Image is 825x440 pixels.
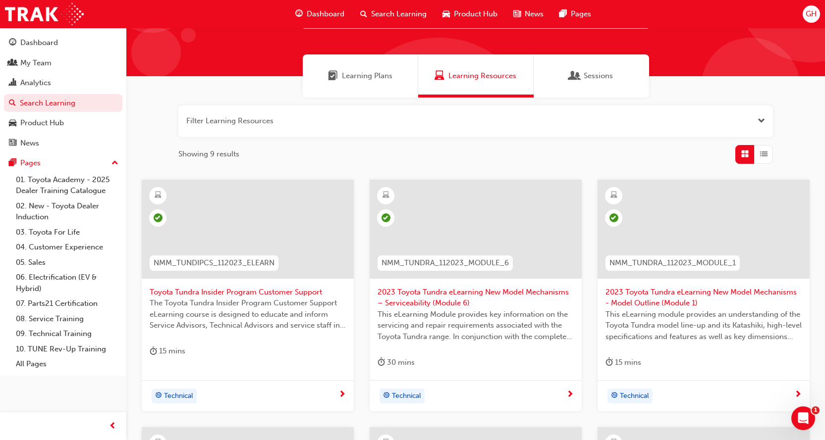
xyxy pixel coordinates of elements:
a: Dashboard [4,34,122,52]
img: Trak [5,3,84,25]
div: My Team [20,57,52,69]
span: prev-icon [109,420,116,433]
span: Sessions [584,70,613,82]
a: My Team [4,54,122,72]
div: 15 mins [150,345,185,357]
span: Learning Resources [435,70,444,82]
span: 1 [812,406,820,414]
span: search-icon [9,99,16,108]
span: search-icon [360,8,367,20]
a: news-iconNews [505,4,551,24]
span: Product Hub [454,8,497,20]
span: Pages [571,8,591,20]
a: guage-iconDashboard [287,4,352,24]
button: GH [803,5,820,23]
a: NMM_TUNDRA_112023_MODULE_62023 Toyota Tundra eLearning New Model Mechanisms – Serviceability (Mod... [370,180,582,411]
button: DashboardMy TeamAnalyticsSearch LearningProduct HubNews [4,32,122,154]
span: Learning Plans [342,70,392,82]
iframe: Intercom live chat [791,406,815,430]
span: next-icon [338,391,346,399]
div: Dashboard [20,37,58,49]
span: NMM_TUNDIPCS_112023_ELEARN [154,257,275,269]
a: 10. TUNE Rev-Up Training [12,342,122,357]
a: 09. Technical Training [12,326,122,342]
a: Learning PlansLearning Plans [303,54,418,98]
a: News [4,134,122,152]
button: Pages [4,154,122,172]
div: Product Hub [20,117,64,129]
span: learningRecordVerb_PASS-icon [382,213,390,222]
span: duration-icon [378,356,385,369]
span: List [760,148,768,160]
span: learningResourceType_ELEARNING-icon [610,189,617,202]
a: car-iconProduct Hub [435,4,505,24]
a: 06. Electrification (EV & Hybrid) [12,270,122,296]
span: 2023 Toyota Tundra eLearning New Model Mechanisms – Serviceability (Module 6) [378,287,574,309]
a: 08. Service Training [12,311,122,327]
a: search-iconSearch Learning [352,4,435,24]
a: SessionsSessions [534,54,649,98]
span: This eLearning module provides an understanding of the Toyota Tundra model line-up and its Katash... [605,309,802,342]
span: GH [806,8,817,20]
div: News [20,138,39,149]
span: Learning Plans [328,70,338,82]
button: Open the filter [758,115,765,127]
span: pages-icon [559,8,567,20]
a: NMM_TUNDIPCS_112023_ELEARNToyota Tundra Insider Program Customer SupportThe Toyota Tundra Insider... [142,180,354,411]
a: 03. Toyota For Life [12,225,122,240]
span: target-icon [155,390,162,402]
a: 02. New - Toyota Dealer Induction [12,198,122,225]
span: Showing 9 results [178,148,239,160]
a: Learning ResourcesLearning Resources [418,54,534,98]
span: Grid [741,148,749,160]
span: Technical [392,391,421,402]
a: All Pages [12,356,122,372]
span: car-icon [442,8,450,20]
span: Search Learning [371,8,427,20]
span: News [525,8,544,20]
span: learningResourceType_ELEARNING-icon [155,189,162,202]
span: next-icon [794,391,802,399]
div: Pages [20,157,41,169]
div: 15 mins [605,356,641,369]
a: NMM_TUNDRA_112023_MODULE_12023 Toyota Tundra eLearning New Model Mechanisms - Model Outline (Modu... [598,180,810,411]
span: Toyota Tundra Insider Program Customer Support [150,287,346,298]
a: Search Learning [4,94,122,112]
span: duration-icon [605,356,613,369]
span: guage-icon [9,39,16,48]
a: pages-iconPages [551,4,599,24]
span: news-icon [513,8,521,20]
span: chart-icon [9,79,16,88]
a: 05. Sales [12,255,122,270]
span: duration-icon [150,345,157,357]
span: Sessions [570,70,580,82]
a: Product Hub [4,114,122,132]
span: NMM_TUNDRA_112023_MODULE_1 [609,257,736,269]
span: learningRecordVerb_PASS-icon [154,213,163,222]
a: 04. Customer Experience [12,240,122,255]
span: next-icon [566,391,574,399]
span: car-icon [9,119,16,128]
span: target-icon [611,390,618,402]
span: guage-icon [295,8,303,20]
span: Technical [164,391,193,402]
span: learningResourceType_ELEARNING-icon [383,189,389,202]
span: Learning Resources [448,70,516,82]
span: pages-icon [9,159,16,168]
span: learningRecordVerb_PASS-icon [609,213,618,222]
span: up-icon [111,157,118,170]
span: NMM_TUNDRA_112023_MODULE_6 [382,257,509,269]
span: people-icon [9,59,16,68]
span: The Toyota Tundra Insider Program Customer Support eLearning course is designed to educate and in... [150,297,346,331]
a: 07. Parts21 Certification [12,296,122,311]
span: target-icon [383,390,390,402]
div: 30 mins [378,356,415,369]
span: Dashboard [307,8,344,20]
span: 2023 Toyota Tundra eLearning New Model Mechanisms - Model Outline (Module 1) [605,287,802,309]
a: 01. Toyota Academy - 2025 Dealer Training Catalogue [12,172,122,198]
div: Analytics [20,77,51,89]
a: Analytics [4,74,122,92]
